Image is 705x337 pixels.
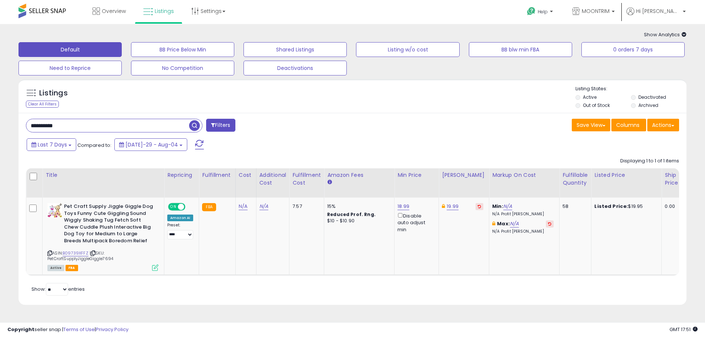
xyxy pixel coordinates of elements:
span: Compared to: [77,142,111,149]
p: N/A Profit [PERSON_NAME] [492,212,554,217]
span: Last 7 Days [38,141,67,148]
div: Displaying 1 to 1 of 1 items [620,158,679,165]
div: 58 [563,203,585,210]
div: Amazon Fees [327,171,391,179]
button: Listing w/o cost [356,42,459,57]
strong: Copyright [7,326,34,333]
span: All listings currently available for purchase on Amazon [47,265,64,271]
b: Min: [492,203,503,210]
label: Active [583,94,597,100]
div: seller snap | | [7,326,128,333]
button: BB blw min FBA [469,42,572,57]
div: 0.00 [665,203,677,210]
div: Fulfillment [202,171,232,179]
p: Listing States: [575,85,686,92]
div: Amazon AI [167,215,193,221]
div: Fulfillable Quantity [563,171,588,187]
span: Listings [155,7,174,15]
small: FBA [202,203,216,211]
span: Columns [616,121,639,129]
span: [DATE]-29 - Aug-04 [125,141,178,148]
p: N/A Profit [PERSON_NAME] [492,229,554,234]
span: 2025-08-12 17:51 GMT [669,326,698,333]
label: Out of Stock [583,102,610,108]
a: 18.99 [397,203,409,210]
button: Save View [572,119,610,131]
span: Overview [102,7,126,15]
div: 7.57 [292,203,318,210]
button: Last 7 Days [27,138,76,151]
div: Min Price [397,171,436,179]
span: Help [538,9,548,15]
div: Cost [239,171,253,179]
th: The percentage added to the cost of goods (COGS) that forms the calculator for Min & Max prices. [489,168,560,198]
span: MOONTRIM [582,7,610,15]
a: N/A [503,203,512,210]
span: ON [169,204,178,210]
span: FBA [66,265,78,271]
b: Pet Craft Supply Jiggle Giggle Dog Toys Funny Cute Giggling Sound Wiggly Shaking Tug Fetch Soft C... [64,203,154,246]
label: Deactivated [638,94,666,100]
a: N/A [239,203,248,210]
h5: Listings [39,88,68,98]
span: OFF [184,204,196,210]
button: No Competition [131,61,234,75]
span: Hi [PERSON_NAME] [636,7,681,15]
img: 519F35G2NNL._SL40_.jpg [47,203,62,218]
div: ASIN: [47,203,158,270]
b: Max: [497,220,510,227]
div: Markup on Cost [492,171,556,179]
button: Deactivations [244,61,347,75]
div: Ship Price [665,171,679,187]
span: | SKU: PetCraftSupplyJiggleGiggle7694 [47,250,113,261]
button: 0 orders 7 days [581,42,685,57]
a: N/A [510,220,519,228]
div: $19.95 [594,203,656,210]
i: Get Help [527,7,536,16]
button: Columns [611,119,646,131]
div: $10 - $10.90 [327,218,389,224]
label: Archived [638,102,658,108]
div: Clear All Filters [26,101,59,108]
div: Title [46,171,161,179]
button: BB Price Below Min [131,42,234,57]
div: Disable auto adjust min [397,212,433,233]
div: 15% [327,203,389,210]
span: Show Analytics [644,31,686,38]
div: [PERSON_NAME] [442,171,486,179]
small: Amazon Fees. [327,179,332,186]
b: Reduced Prof. Rng. [327,211,376,218]
div: Listed Price [594,171,658,179]
b: Listed Price: [594,203,628,210]
button: Shared Listings [244,42,347,57]
button: Need to Reprice [19,61,122,75]
a: B09739XFFZ [63,250,88,256]
div: Repricing [167,171,196,179]
button: Default [19,42,122,57]
button: Filters [206,119,235,132]
button: Actions [647,119,679,131]
a: 19.99 [447,203,459,210]
a: Terms of Use [63,326,95,333]
div: Fulfillment Cost [292,171,321,187]
a: N/A [259,203,268,210]
button: [DATE]-29 - Aug-04 [114,138,187,151]
span: Show: entries [31,286,85,293]
a: Privacy Policy [96,326,128,333]
div: Preset: [167,223,193,239]
a: Hi [PERSON_NAME] [627,7,686,24]
a: Help [521,1,560,24]
div: Additional Cost [259,171,286,187]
